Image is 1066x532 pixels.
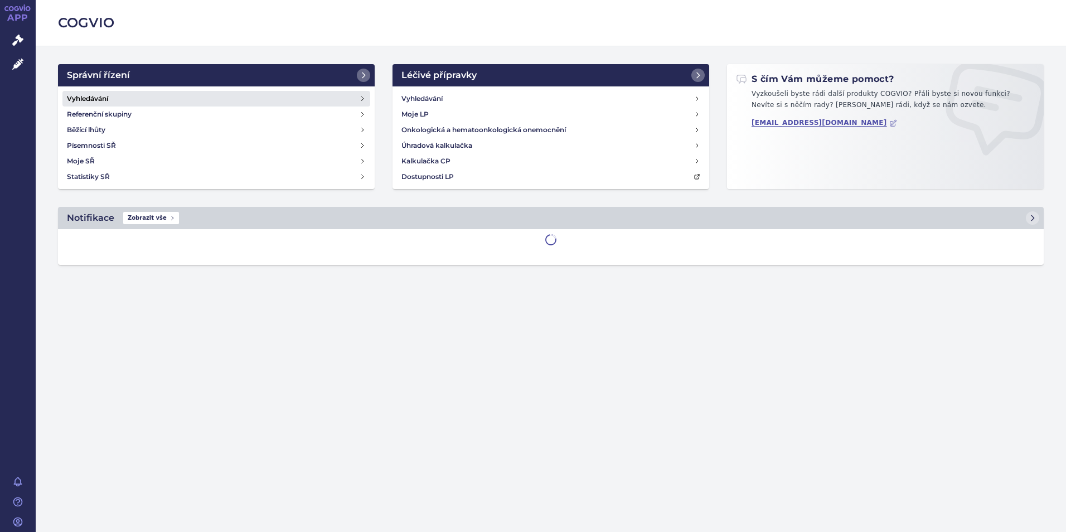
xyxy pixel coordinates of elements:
h4: Úhradová kalkulačka [401,140,472,151]
a: Referenční skupiny [62,107,370,122]
h2: COGVIO [58,13,1044,32]
a: Onkologická a hematoonkologická onemocnění [397,122,705,138]
h4: Vyhledávání [67,93,108,104]
h4: Moje SŘ [67,156,95,167]
p: Vyzkoušeli byste rádi další produkty COGVIO? Přáli byste si novou funkci? Nevíte si s něčím rady?... [736,89,1035,115]
h4: Písemnosti SŘ [67,140,116,151]
a: Písemnosti SŘ [62,138,370,153]
h4: Vyhledávání [401,93,443,104]
a: Moje LP [397,107,705,122]
a: Moje SŘ [62,153,370,169]
h2: Notifikace [67,211,114,225]
a: Běžící lhůty [62,122,370,138]
h4: Onkologická a hematoonkologická onemocnění [401,124,566,136]
a: Dostupnosti LP [397,169,705,185]
h2: Správní řízení [67,69,130,82]
a: Správní řízení [58,64,375,86]
a: Vyhledávání [397,91,705,107]
a: Statistiky SŘ [62,169,370,185]
h4: Moje LP [401,109,429,120]
span: Zobrazit vše [123,212,179,224]
a: NotifikaceZobrazit vše [58,207,1044,229]
a: Kalkulačka CP [397,153,705,169]
h4: Dostupnosti LP [401,171,454,182]
h4: Referenční skupiny [67,109,132,120]
a: Úhradová kalkulačka [397,138,705,153]
h4: Běžící lhůty [67,124,105,136]
h2: S čím Vám můžeme pomoct? [736,73,894,85]
a: Vyhledávání [62,91,370,107]
h2: Léčivé přípravky [401,69,477,82]
h4: Kalkulačka CP [401,156,450,167]
a: [EMAIL_ADDRESS][DOMAIN_NAME] [752,119,897,127]
a: Léčivé přípravky [393,64,709,86]
h4: Statistiky SŘ [67,171,110,182]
